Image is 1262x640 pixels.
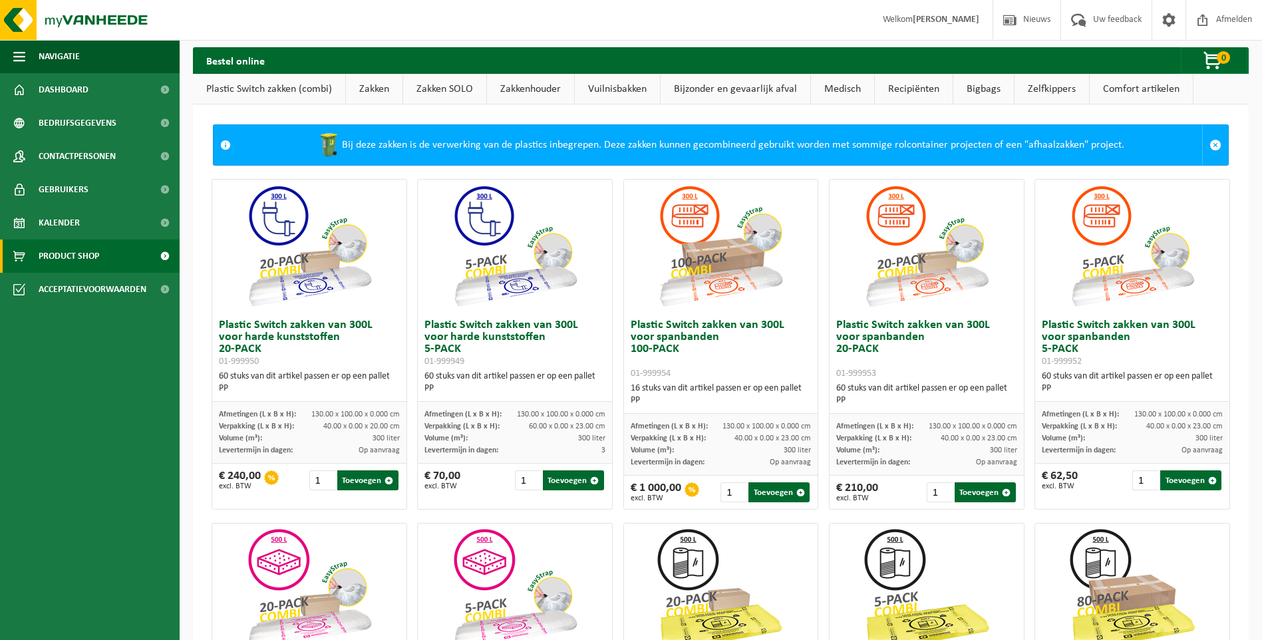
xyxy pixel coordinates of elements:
[424,383,605,395] div: PP
[487,74,574,104] a: Zakkenhouder
[1134,410,1223,418] span: 130.00 x 100.00 x 0.000 cm
[875,74,953,104] a: Recipiënten
[578,434,605,442] span: 300 liter
[1202,125,1228,165] a: Sluit melding
[1181,47,1247,74] button: 0
[39,140,116,173] span: Contactpersonen
[601,446,605,454] span: 3
[836,434,911,442] span: Verpakking (L x B x H):
[219,319,400,367] h3: Plastic Switch zakken van 300L voor harde kunststoffen 20-PACK
[1066,180,1199,313] img: 01-999952
[315,132,342,158] img: WB-0240-HPE-GN-50.png
[927,482,953,502] input: 1
[243,180,376,313] img: 01-999950
[631,494,681,502] span: excl. BTW
[1042,319,1223,367] h3: Plastic Switch zakken van 300L voor spanbanden 5-PACK
[309,470,336,490] input: 1
[929,422,1017,430] span: 130.00 x 100.00 x 0.000 cm
[39,106,116,140] span: Bedrijfsgegevens
[836,494,878,502] span: excl. BTW
[836,422,913,430] span: Afmetingen (L x B x H):
[39,240,99,273] span: Product Shop
[836,369,876,379] span: 01-999953
[219,434,262,442] span: Volume (m³):
[219,470,261,490] div: € 240,00
[631,458,705,466] span: Levertermijn in dagen:
[39,273,146,306] span: Acceptatievoorwaarden
[346,74,402,104] a: Zakken
[529,422,605,430] span: 60.00 x 0.00 x 23.00 cm
[836,446,879,454] span: Volume (m³):
[631,434,706,442] span: Verpakking (L x B x H):
[219,410,296,418] span: Afmetingen (L x B x H):
[836,383,1017,406] div: 60 stuks van dit artikel passen er op een pallet
[860,180,993,313] img: 01-999953
[836,395,1017,406] div: PP
[1195,434,1223,442] span: 300 liter
[836,482,878,502] div: € 210,00
[424,422,500,430] span: Verpakking (L x B x H):
[424,371,605,395] div: 60 stuks van dit artikel passen er op een pallet
[1182,446,1223,454] span: Op aanvraag
[1042,357,1082,367] span: 01-999952
[836,458,910,466] span: Levertermijn in dagen:
[990,446,1017,454] span: 300 liter
[941,434,1017,442] span: 40.00 x 0.00 x 23.00 cm
[784,446,811,454] span: 300 liter
[219,357,259,367] span: 01-999950
[631,319,812,379] h3: Plastic Switch zakken van 300L voor spanbanden 100-PACK
[359,446,400,454] span: Op aanvraag
[575,74,660,104] a: Vuilnisbakken
[373,434,400,442] span: 300 liter
[654,180,787,313] img: 01-999954
[39,73,88,106] span: Dashboard
[1042,383,1223,395] div: PP
[1132,470,1159,490] input: 1
[39,206,80,240] span: Kalender
[337,470,398,490] button: Toevoegen
[1090,74,1193,104] a: Comfort artikelen
[953,74,1014,104] a: Bigbags
[811,74,874,104] a: Medisch
[1160,470,1221,490] button: Toevoegen
[219,383,400,395] div: PP
[193,47,278,73] h2: Bestel online
[1042,410,1119,418] span: Afmetingen (L x B x H):
[913,15,979,25] strong: [PERSON_NAME]
[39,40,80,73] span: Navigatie
[424,410,502,418] span: Afmetingen (L x B x H):
[1015,74,1089,104] a: Zelfkippers
[722,422,811,430] span: 130.00 x 100.00 x 0.000 cm
[424,470,460,490] div: € 70,00
[661,74,810,104] a: Bijzonder en gevaarlijk afval
[424,482,460,490] span: excl. BTW
[1042,371,1223,395] div: 60 stuks van dit artikel passen er op een pallet
[39,173,88,206] span: Gebruikers
[219,371,400,395] div: 60 stuks van dit artikel passen er op een pallet
[770,458,811,466] span: Op aanvraag
[543,470,604,490] button: Toevoegen
[403,74,486,104] a: Zakken SOLO
[734,434,811,442] span: 40.00 x 0.00 x 23.00 cm
[219,482,261,490] span: excl. BTW
[631,369,671,379] span: 01-999954
[1042,470,1078,490] div: € 62,50
[1042,446,1116,454] span: Levertermijn in dagen:
[424,434,468,442] span: Volume (m³):
[748,482,810,502] button: Toevoegen
[631,482,681,502] div: € 1 000,00
[1146,422,1223,430] span: 40.00 x 0.00 x 23.00 cm
[193,74,345,104] a: Plastic Switch zakken (combi)
[1042,482,1078,490] span: excl. BTW
[515,470,542,490] input: 1
[631,395,812,406] div: PP
[1042,434,1085,442] span: Volume (m³):
[424,357,464,367] span: 01-999949
[955,482,1016,502] button: Toevoegen
[311,410,400,418] span: 130.00 x 100.00 x 0.000 cm
[1042,422,1117,430] span: Verpakking (L x B x H):
[424,446,498,454] span: Levertermijn in dagen:
[631,446,674,454] span: Volume (m³):
[1217,51,1230,64] span: 0
[424,319,605,367] h3: Plastic Switch zakken van 300L voor harde kunststoffen 5-PACK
